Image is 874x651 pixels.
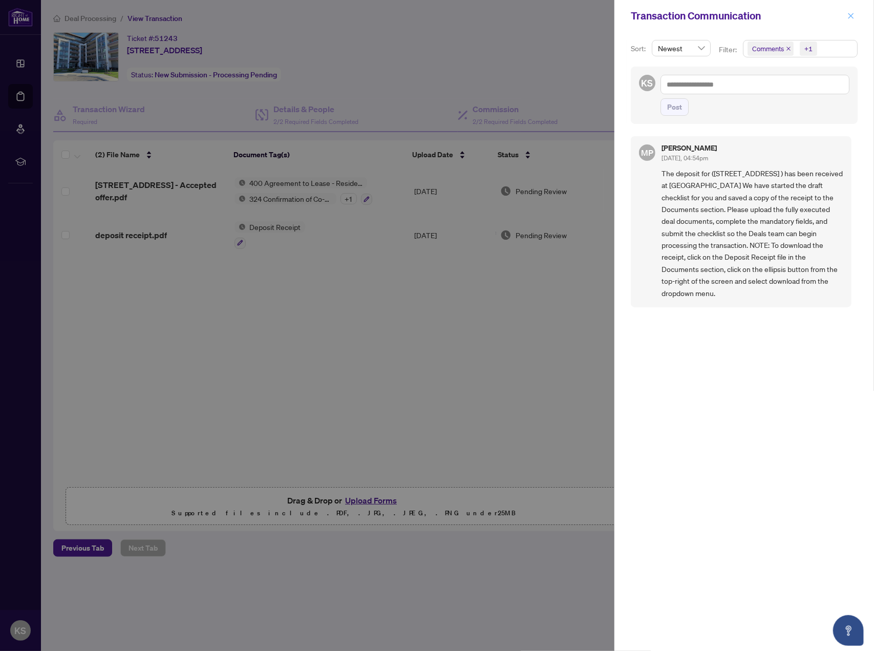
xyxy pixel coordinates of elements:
[748,41,794,56] span: Comments
[631,8,844,24] div: Transaction Communication
[662,144,717,152] h5: [PERSON_NAME]
[786,46,791,51] span: close
[719,44,738,55] p: Filter:
[752,44,784,54] span: Comments
[641,146,653,159] span: MP
[660,98,689,116] button: Post
[804,44,813,54] div: +1
[662,154,708,162] span: [DATE], 04:54pm
[662,167,843,299] span: The deposit for ([STREET_ADDRESS] ) has been received at [GEOGRAPHIC_DATA] We have started the dr...
[833,615,864,646] button: Open asap
[847,12,855,19] span: close
[642,76,653,90] span: KS
[658,40,705,56] span: Newest
[631,43,648,54] p: Sort:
